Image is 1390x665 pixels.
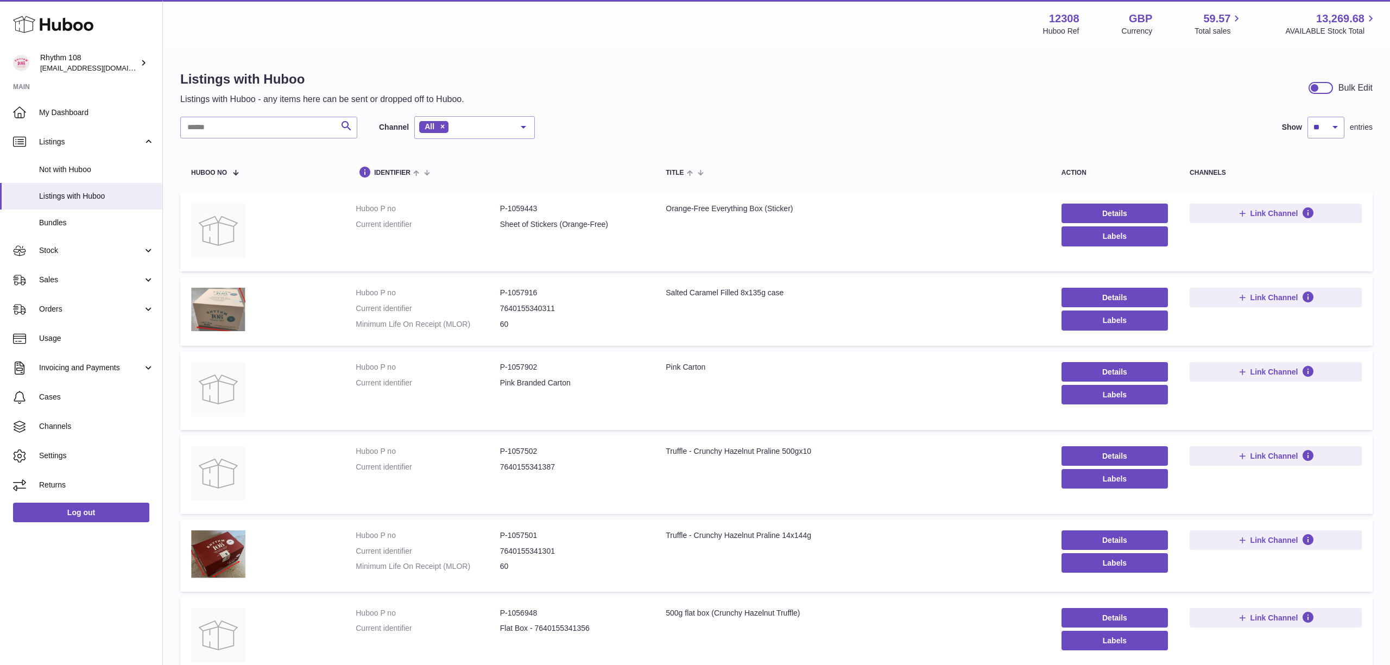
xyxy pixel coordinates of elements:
[191,204,245,258] img: Orange-Free Everything Box (Sticker)
[1062,530,1168,550] a: Details
[13,503,149,522] a: Log out
[1122,26,1153,36] div: Currency
[39,333,154,344] span: Usage
[356,288,500,298] dt: Huboo P no
[1049,11,1079,26] strong: 12308
[666,362,1040,372] div: Pink Carton
[39,451,154,461] span: Settings
[500,623,645,634] dd: Flat Box - 7640155341356
[500,219,645,230] dd: Sheet of Stickers (Orange-Free)
[180,71,464,88] h1: Listings with Huboo
[356,378,500,388] dt: Current identifier
[1062,204,1168,223] a: Details
[1350,122,1373,132] span: entries
[1062,169,1168,176] div: action
[39,164,154,175] span: Not with Huboo
[1190,362,1362,382] button: Link Channel
[39,421,154,432] span: Channels
[1062,631,1168,650] button: Labels
[500,362,645,372] dd: P-1057902
[1316,11,1364,26] span: 13,269.68
[1190,530,1362,550] button: Link Channel
[1195,26,1243,36] span: Total sales
[1190,288,1362,307] button: Link Channel
[180,93,464,105] p: Listings with Huboo - any items here can be sent or dropped off to Huboo.
[1250,208,1298,218] span: Link Channel
[1129,11,1152,26] strong: GBP
[379,122,409,132] label: Channel
[500,378,645,388] dd: Pink Branded Carton
[39,191,154,201] span: Listings with Huboo
[666,608,1040,618] div: 500g flat box (Crunchy Hazelnut Truffle)
[1282,122,1302,132] label: Show
[356,623,500,634] dt: Current identifier
[1250,451,1298,461] span: Link Channel
[1285,26,1377,36] span: AVAILABLE Stock Total
[1250,367,1298,377] span: Link Channel
[356,303,500,314] dt: Current identifier
[39,392,154,402] span: Cases
[666,446,1040,457] div: Truffle - Crunchy Hazelnut Praline 500gx10
[500,530,645,541] dd: P-1057501
[356,204,500,214] dt: Huboo P no
[1062,226,1168,246] button: Labels
[1062,311,1168,330] button: Labels
[666,204,1040,214] div: Orange-Free Everything Box (Sticker)
[39,218,154,228] span: Bundles
[39,107,154,118] span: My Dashboard
[1190,169,1362,176] div: channels
[1062,469,1168,489] button: Labels
[356,561,500,572] dt: Minimum Life On Receipt (MLOR)
[1190,204,1362,223] button: Link Channel
[500,462,645,472] dd: 7640155341387
[39,304,143,314] span: Orders
[500,303,645,314] dd: 7640155340311
[1043,26,1079,36] div: Huboo Ref
[40,53,138,73] div: Rhythm 108
[500,446,645,457] dd: P-1057502
[374,169,410,176] span: identifier
[500,608,645,618] dd: P-1056948
[1062,608,1168,628] a: Details
[39,363,143,373] span: Invoicing and Payments
[356,362,500,372] dt: Huboo P no
[39,137,143,147] span: Listings
[356,446,500,457] dt: Huboo P no
[39,245,143,256] span: Stock
[666,288,1040,298] div: Salted Caramel Filled 8x135g case
[1338,82,1373,94] div: Bulk Edit
[356,608,500,618] dt: Huboo P no
[500,561,645,572] dd: 60
[356,530,500,541] dt: Huboo P no
[1190,446,1362,466] button: Link Channel
[356,546,500,556] dt: Current identifier
[666,530,1040,541] div: Truffle - Crunchy Hazelnut Praline 14x144g
[191,288,245,331] img: Salted Caramel Filled 8x135g case
[40,64,160,72] span: [EMAIL_ADDRESS][DOMAIN_NAME]
[666,169,684,176] span: title
[1250,293,1298,302] span: Link Channel
[1062,385,1168,404] button: Labels
[1195,11,1243,36] a: 59.57 Total sales
[191,169,227,176] span: Huboo no
[500,319,645,330] dd: 60
[1062,446,1168,466] a: Details
[39,275,143,285] span: Sales
[500,288,645,298] dd: P-1057916
[1250,535,1298,545] span: Link Channel
[13,55,29,71] img: orders@rhythm108.com
[191,608,245,662] img: 500g flat box (Crunchy Hazelnut Truffle)
[500,546,645,556] dd: 7640155341301
[425,122,434,131] span: All
[356,319,500,330] dt: Minimum Life On Receipt (MLOR)
[500,204,645,214] dd: P-1059443
[1250,613,1298,623] span: Link Channel
[1285,11,1377,36] a: 13,269.68 AVAILABLE Stock Total
[356,462,500,472] dt: Current identifier
[356,219,500,230] dt: Current identifier
[39,480,154,490] span: Returns
[1062,362,1168,382] a: Details
[191,446,245,501] img: Truffle - Crunchy Hazelnut Praline 500gx10
[191,362,245,416] img: Pink Carton
[1190,608,1362,628] button: Link Channel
